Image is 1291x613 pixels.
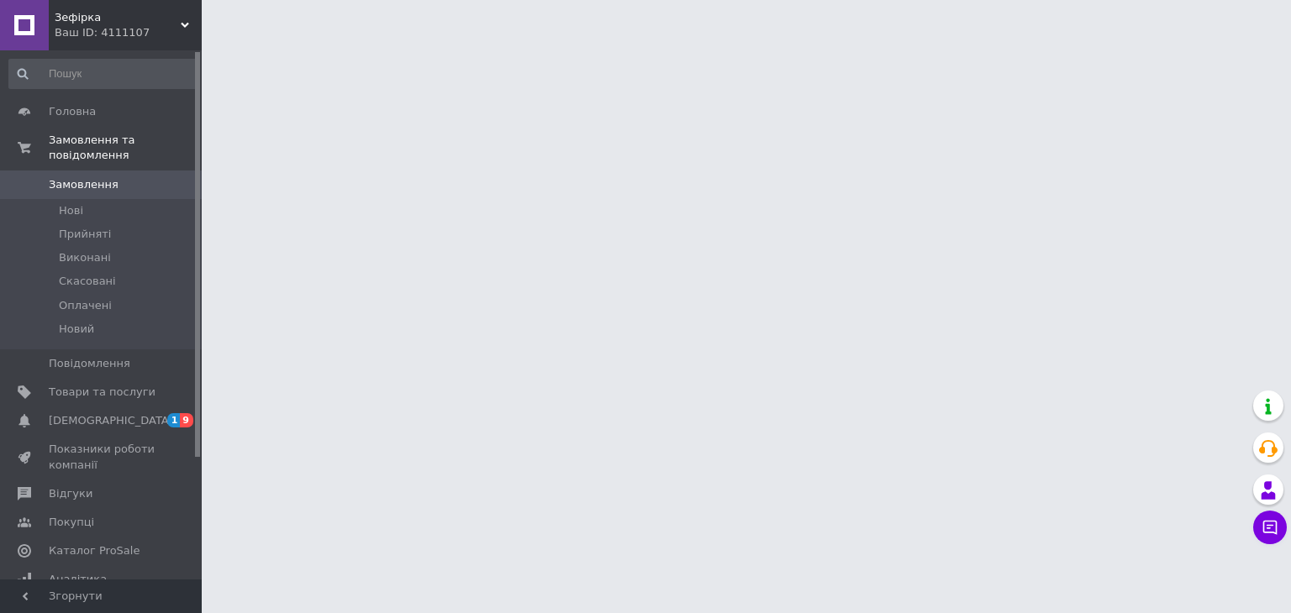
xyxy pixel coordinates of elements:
input: Пошук [8,59,198,89]
span: Нові [59,203,83,218]
span: Прийняті [59,227,111,242]
span: Оплачені [59,298,112,313]
span: Відгуки [49,486,92,501]
span: Покупці [49,515,94,530]
span: Повідомлення [49,356,130,371]
span: 1 [167,413,181,427]
span: Аналітика [49,572,107,587]
span: Виконані [59,250,111,265]
span: 9 [180,413,193,427]
span: [DEMOGRAPHIC_DATA] [49,413,173,428]
span: Скасовані [59,274,116,289]
button: Чат з покупцем [1253,511,1287,544]
span: Замовлення [49,177,119,192]
div: Ваш ID: 4111107 [55,25,202,40]
span: Новий [59,322,94,337]
span: Каталог ProSale [49,543,140,558]
span: Зефірка [55,10,181,25]
span: Замовлення та повідомлення [49,133,202,163]
span: Показники роботи компанії [49,442,155,472]
span: Товари та послуги [49,385,155,400]
span: Головна [49,104,96,119]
